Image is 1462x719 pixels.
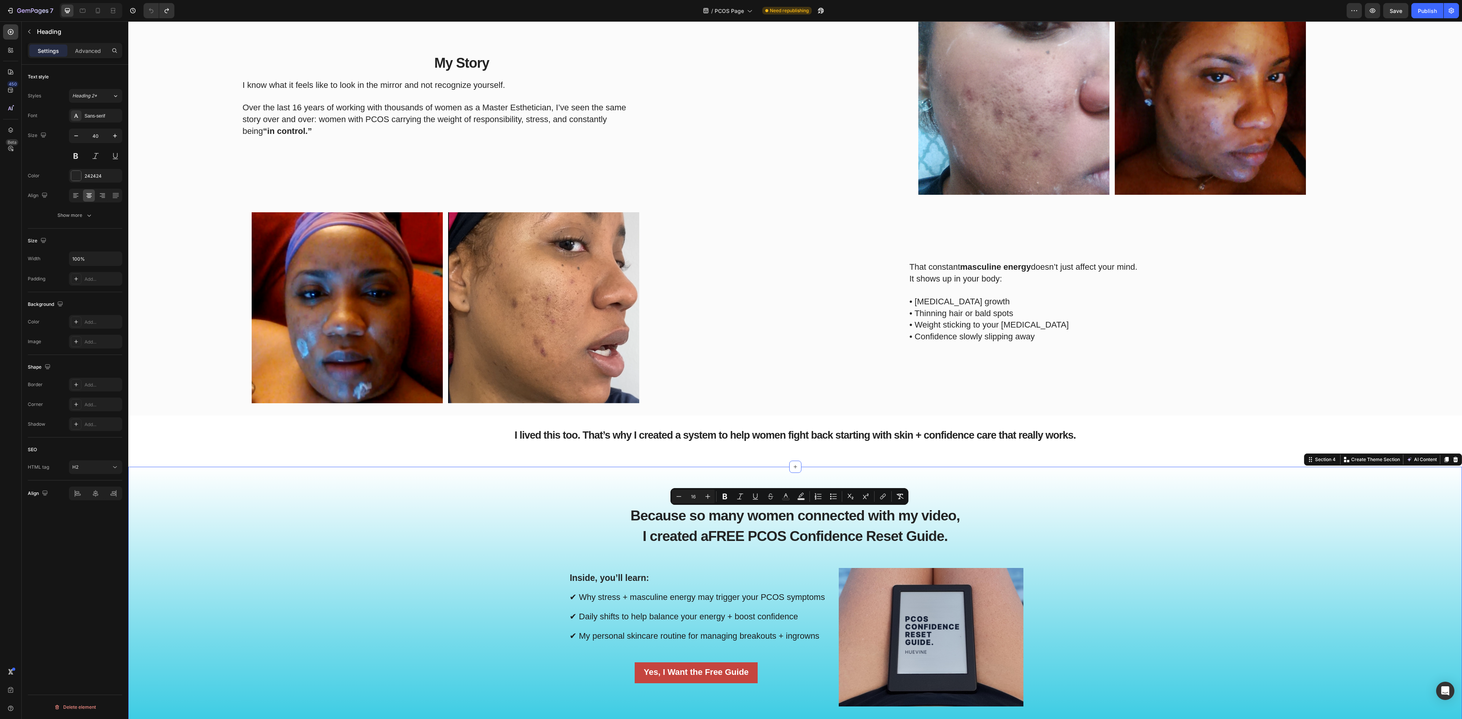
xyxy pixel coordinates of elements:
div: Font [28,112,37,119]
div: Show more [57,212,93,219]
span: • [MEDICAL_DATA] growth [781,275,882,285]
strong: Yes, I Want the Free Guide [516,646,620,655]
div: Width [28,255,40,262]
span: I created a [514,507,819,523]
button: Delete element [28,701,122,713]
div: 242424 [85,173,120,180]
button: Heading 2* [69,89,122,103]
div: Border [28,381,43,388]
div: Text style [28,73,49,80]
p: Advanced [75,47,101,55]
div: Add... [85,382,120,388]
span: • Confidence slowly slipping away [781,310,907,320]
img: gempages_548745446370051303-6fa2bee7-217a-4770-af18-76877113c44e.png [123,191,314,382]
div: 450 [7,81,18,87]
div: Add... [85,339,120,345]
div: Align [28,191,49,201]
div: Add... [85,401,120,408]
div: Image [28,338,41,345]
iframe: Design area [128,21,1462,719]
p: Settings [38,47,59,55]
div: Add... [85,276,120,283]
div: Add... [85,421,120,428]
div: Publish [1418,7,1437,15]
span: ✔ Why stress + masculine energy may trigger your PCOS symptoms [441,571,696,581]
div: Styles [28,92,41,99]
span: • Weight sticking to your [MEDICAL_DATA] [781,299,941,308]
span: H2 [72,464,78,470]
span: ✔ My personal skincare routine for managing breakouts + ingrowns [441,610,691,619]
div: Background [28,299,65,310]
div: Open Intercom Messenger [1436,682,1454,700]
strong: masculine energy [832,241,903,250]
span: • Thinning hair or bald spots [781,287,885,297]
div: Color [28,172,40,179]
strong: FREE PCOS Confidence Reset Guide. [580,507,819,523]
p: ⁠⁠⁠⁠⁠⁠⁠ [439,484,895,525]
div: Size [28,130,48,141]
span: That constant doesn’t just affect your mind. [781,241,1009,250]
span: / [711,7,713,15]
span: I lived this too. That’s why I created a system to help women fight back starting with skin + con... [386,408,947,420]
div: Size [28,236,48,246]
strong: Inside, you’ll learn: [441,552,520,562]
div: Padding [28,275,45,282]
span: My Story [306,34,361,49]
button: Publish [1411,3,1443,18]
span: Save [1390,8,1402,14]
div: Color [28,318,40,325]
div: Editor contextual toolbar [670,488,908,505]
button: 7 [3,3,57,18]
div: Corner [28,401,43,408]
span: PCOS Page [715,7,744,15]
input: Auto [69,252,122,266]
button: AI Content [1277,434,1310,443]
div: Sans-serif [85,113,120,119]
img: gempages_548745446370051303-d42d6d7d-e86d-4f9a-9fc1-d0b5f6ac2911.png [320,191,511,382]
div: Beta [6,139,18,145]
strong: “in control.” [135,105,184,115]
div: Add... [85,319,120,326]
span: Over the last 16 years of working with thousands of women as a Master Esthetician, I’ve seen the ... [114,81,498,115]
span: Heading 2* [72,92,97,99]
button: Save [1383,3,1408,18]
button: <p><span style="font-size:22px;"><strong>Yes, I Want the Free Guide</strong></span></p> [506,641,629,662]
span: It shows up in your body: [781,253,874,262]
h2: Rich Text Editor. Editing area: main [439,483,895,526]
button: Show more [28,208,122,222]
div: Undo/Redo [144,3,174,18]
p: Heading [37,27,119,36]
button: H2 [69,460,122,474]
div: Shape [28,362,52,372]
div: HTML tag [28,464,49,471]
span: I know what it feels like to look in the mirror and not recognize yourself. [114,59,377,68]
p: Create Theme Section [1223,435,1272,442]
div: Shadow [28,421,45,428]
div: SEO [28,446,37,453]
div: Section 4 [1185,435,1209,442]
span: ✔ Daily shifts to help balance your energy + boost confidence [441,590,670,600]
div: Align [28,488,49,499]
p: 7 [50,6,53,15]
span: Need republishing [770,7,809,14]
div: Delete element [54,703,96,712]
img: gempages_548745446370051303-4d171b16-8f35-48df-8b3d-a4419fa724c2.png [710,547,895,685]
span: Because so many women connected with my video, [502,487,832,502]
